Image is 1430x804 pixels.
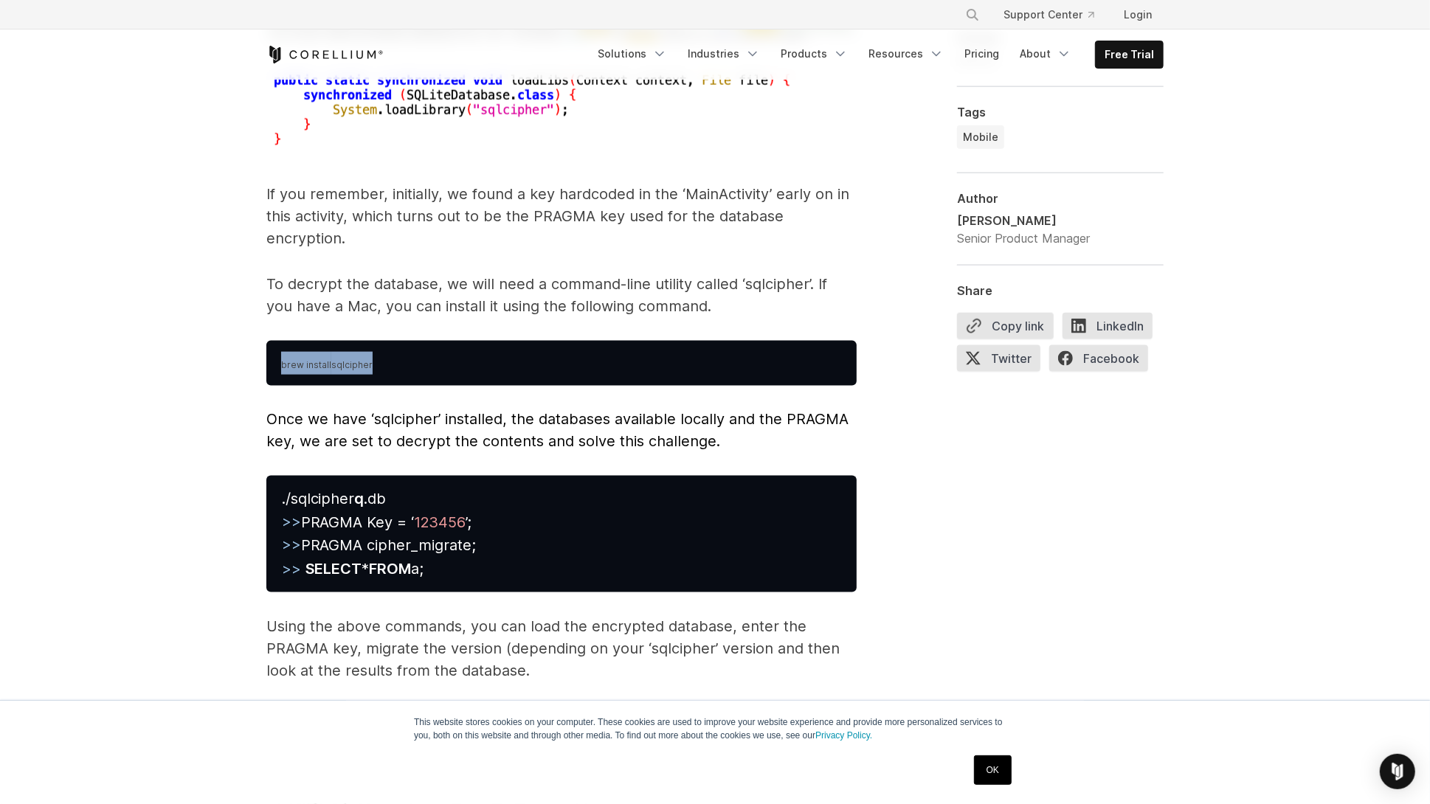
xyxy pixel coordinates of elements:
span: ./sqlcipher .db PRAGMA Key = ‘ ’; PRAGMA cipher_migrate; * a; [282,490,477,578]
button: Search [959,1,986,28]
a: Support Center [992,1,1106,28]
img: Public static synchronized void [266,71,797,153]
p: This website stores cookies on your computer. These cookies are used to improve your website expe... [414,715,1016,742]
div: Navigation Menu [947,1,1164,28]
span: >> [282,560,301,578]
a: Corellium Home [266,46,384,63]
span: 123456 [415,513,466,531]
a: Privacy Policy. [815,730,872,741]
div: Open Intercom Messenger [1380,754,1415,789]
div: Navigation Menu [589,41,1164,69]
div: [PERSON_NAME] [957,211,1090,229]
a: Resources [860,41,953,67]
span: >> [282,536,301,554]
a: Mobile [957,125,1004,148]
a: Free Trial [1096,41,1163,68]
a: Login [1112,1,1164,28]
a: LinkedIn [1063,312,1161,344]
a: Solutions [589,41,676,67]
span: >> [282,513,301,531]
a: Facebook [1049,344,1157,377]
p: If you remember, initially, we found a key hardcoded in the ‘MainActivity’ early on in this activ... [266,183,857,249]
button: Copy link [957,312,1054,339]
span: Twitter [957,344,1040,371]
strong: q [355,490,365,507]
span: LinkedIn [1063,312,1153,339]
a: About [1011,41,1080,67]
p: To decrypt the database, we will need a command-line utility called ‘sqlcipher’. If you have a Ma... [266,273,857,317]
a: Industries [679,41,769,67]
a: Twitter [957,344,1049,377]
div: Share [957,283,1164,297]
strong: SELECT [305,560,362,578]
div: Author [957,190,1164,205]
span: Facebook [1049,344,1148,371]
strong: FROM [370,560,412,578]
div: Tags [957,104,1164,119]
a: Pricing [956,41,1008,67]
p: Using the above commands, you can load the encrypted database, enter the PRAGMA key, migrate the ... [266,615,857,682]
a: OK [974,755,1012,785]
a: Products [772,41,857,67]
span: sqlcipher [331,359,373,370]
span: brew install [281,359,331,370]
span: Once we have ‘sqlcipher’ installed, the databases available locally and the PRAGMA key, we are se... [266,410,849,450]
div: Senior Product Manager [957,229,1090,246]
span: Mobile [963,129,998,144]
